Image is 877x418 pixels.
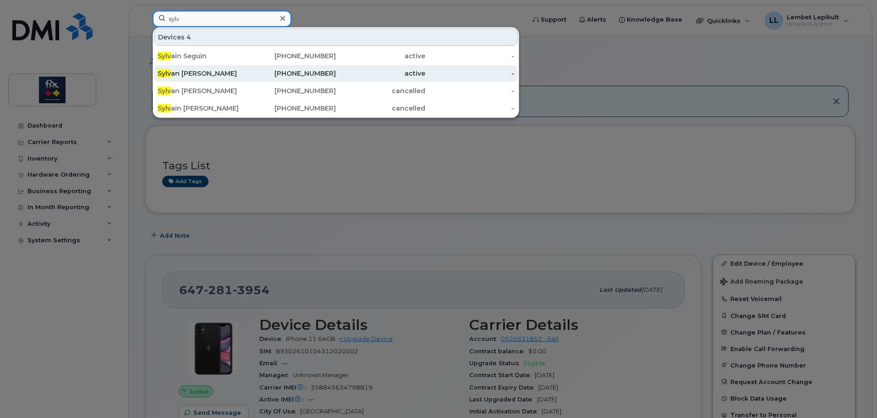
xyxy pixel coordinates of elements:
div: active [336,51,425,61]
div: cancelled [336,86,425,95]
div: an [PERSON_NAME] [158,69,247,78]
div: [PHONE_NUMBER] [247,69,336,78]
div: ain [PERSON_NAME] [158,104,247,113]
div: Devices [154,28,518,46]
div: - [425,51,515,61]
div: an [PERSON_NAME] [158,86,247,95]
div: [PHONE_NUMBER] [247,86,336,95]
span: Sylv [158,104,171,112]
div: - [425,69,515,78]
span: 4 [186,33,191,42]
span: Sylv [158,87,171,95]
div: - [425,86,515,95]
div: ain Seguin [158,51,247,61]
a: Sylvain Seguin[PHONE_NUMBER]active- [154,48,518,64]
a: Sylvain [PERSON_NAME][PHONE_NUMBER]cancelled- [154,100,518,117]
span: Sylv [158,69,171,78]
div: cancelled [336,104,425,113]
div: active [336,69,425,78]
a: Sylvan [PERSON_NAME][PHONE_NUMBER]cancelled- [154,83,518,99]
div: - [425,104,515,113]
span: Sylv [158,52,171,60]
div: [PHONE_NUMBER] [247,51,336,61]
a: Sylvan [PERSON_NAME][PHONE_NUMBER]active- [154,65,518,82]
div: [PHONE_NUMBER] [247,104,336,113]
